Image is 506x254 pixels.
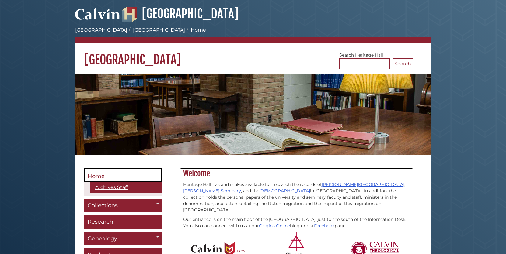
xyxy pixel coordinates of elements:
[88,173,105,180] span: Home
[259,223,290,228] a: Origins Online
[84,215,162,229] a: Research
[185,26,206,34] li: Home
[75,43,431,67] h1: [GEOGRAPHIC_DATA]
[183,181,410,213] p: Heritage Hall has and makes available for research the records of , , and the in [GEOGRAPHIC_DATA...
[183,216,410,229] p: Our entrance is on the main floor of the [GEOGRAPHIC_DATA], just to the south of the Information ...
[88,218,113,225] span: Research
[75,5,121,22] img: Calvin
[90,182,162,193] a: Archives Staff
[133,27,185,33] a: [GEOGRAPHIC_DATA]
[393,58,413,69] button: Search
[75,27,127,33] a: [GEOGRAPHIC_DATA]
[122,7,137,22] img: Hekman Library Logo
[88,235,117,242] span: Genealogy
[259,188,310,194] a: [DEMOGRAPHIC_DATA]
[84,168,162,182] a: Home
[75,26,431,43] nav: breadcrumb
[322,182,404,187] a: [PERSON_NAME][GEOGRAPHIC_DATA]
[88,202,118,209] span: Collections
[122,6,239,21] a: [GEOGRAPHIC_DATA]
[180,169,413,178] h2: Welcome
[314,223,335,228] a: Facebook
[84,232,162,245] a: Genealogy
[75,14,121,19] a: Calvin University
[84,199,162,212] a: Collections
[183,188,241,194] a: [PERSON_NAME] Seminary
